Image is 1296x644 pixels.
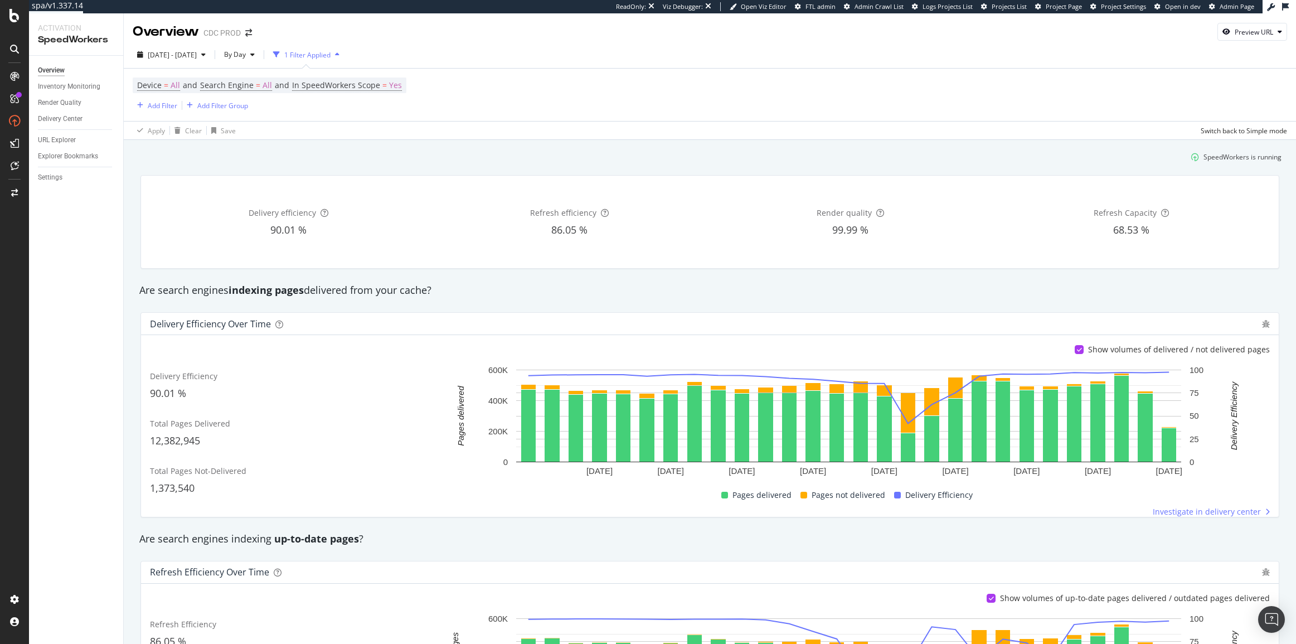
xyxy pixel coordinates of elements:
a: Project Page [1035,2,1082,11]
div: Viz Debugger: [663,2,703,11]
text: 50 [1190,411,1199,420]
span: Admin Page [1220,2,1254,11]
span: All [263,78,272,93]
span: Render quality [817,207,872,218]
span: All [171,78,180,93]
span: Admin Crawl List [855,2,904,11]
a: Settings [38,172,115,183]
span: Logs Projects List [923,2,973,11]
div: CDC PROD [203,27,241,38]
span: Search Engine [200,80,254,90]
span: = [382,80,387,90]
text: 100 [1190,365,1203,375]
span: Project Settings [1101,2,1146,11]
div: Delivery Center [38,113,82,125]
text: 0 [1190,457,1194,467]
text: [DATE] [871,466,897,476]
text: 200K [488,427,508,436]
text: 400K [488,396,508,405]
div: Are search engines delivered from your cache? [134,283,1286,298]
span: Delivery efficiency [249,207,316,218]
a: Explorer Bookmarks [38,151,115,162]
text: Delivery Efficiency [1229,381,1239,450]
a: URL Explorer [38,134,115,146]
div: Activation [38,22,114,33]
span: Open Viz Editor [741,2,787,11]
span: 99.99 % [832,223,868,236]
text: 100 [1190,614,1203,623]
a: Overview [38,65,115,76]
span: In SpeedWorkers Scope [292,80,380,90]
a: Open in dev [1154,2,1201,11]
text: 600K [488,365,508,375]
div: Clear [185,126,202,135]
text: [DATE] [1156,466,1182,476]
a: Admin Page [1209,2,1254,11]
a: FTL admin [795,2,836,11]
text: [DATE] [1013,466,1040,476]
div: URL Explorer [38,134,76,146]
div: Render Quality [38,97,81,109]
div: Open Intercom Messenger [1258,606,1285,633]
a: Inventory Monitoring [38,81,115,93]
div: Show volumes of delivered / not delivered pages [1088,344,1270,355]
span: Total Pages Not-Delivered [150,466,246,476]
span: 90.01 % [150,386,186,400]
span: Pages delivered [732,488,792,502]
text: Pages delivered [456,386,465,446]
span: Refresh Efficiency [150,619,216,630]
text: 0 [503,457,508,467]
span: Delivery Efficiency [150,371,217,381]
a: Open Viz Editor [730,2,787,11]
span: Device [137,80,162,90]
span: Total Pages Delivered [150,418,230,429]
span: = [256,80,260,90]
span: Yes [389,78,402,93]
div: Explorer Bookmarks [38,151,98,162]
div: arrow-right-arrow-left [245,29,252,37]
button: Add Filter [133,99,177,112]
span: Project Page [1046,2,1082,11]
div: A chart. [433,364,1264,480]
span: = [164,80,168,90]
span: Refresh Capacity [1094,207,1157,218]
span: Open in dev [1165,2,1201,11]
a: Project Settings [1090,2,1146,11]
span: 90.01 % [270,223,307,236]
span: and [275,80,289,90]
strong: up-to-date pages [274,532,359,545]
span: 86.05 % [551,223,588,236]
span: Investigate in delivery center [1153,506,1261,517]
div: Preview URL [1235,27,1273,37]
text: [DATE] [729,466,755,476]
button: Add Filter Group [182,99,248,112]
span: By Day [220,50,246,59]
strong: indexing pages [229,283,304,297]
div: Delivery Efficiency over time [150,318,271,330]
a: Admin Crawl List [844,2,904,11]
a: Render Quality [38,97,115,109]
div: Are search engines indexing ? [134,532,1286,546]
text: [DATE] [800,466,826,476]
div: SpeedWorkers is running [1203,152,1282,162]
span: 1,373,540 [150,481,195,495]
a: Investigate in delivery center [1153,506,1270,517]
button: Preview URL [1217,23,1287,41]
button: 1 Filter Applied [269,46,344,64]
div: Apply [148,126,165,135]
a: Logs Projects List [912,2,973,11]
text: [DATE] [1085,466,1111,476]
div: Save [221,126,236,135]
div: Switch back to Simple mode [1201,126,1287,135]
span: Projects List [992,2,1027,11]
button: Save [207,122,236,139]
div: Overview [38,65,65,76]
button: [DATE] - [DATE] [133,46,210,64]
button: Apply [133,122,165,139]
text: [DATE] [586,466,613,476]
div: Add Filter Group [197,101,248,110]
a: Delivery Center [38,113,115,125]
button: Clear [170,122,202,139]
text: 25 [1190,434,1199,444]
div: Settings [38,172,62,183]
